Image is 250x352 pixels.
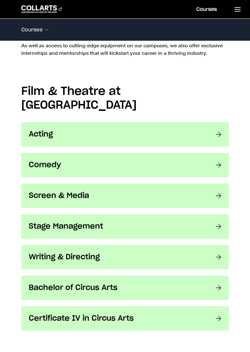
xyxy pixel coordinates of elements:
h3: Acting [29,130,203,139]
h2: Film & Theatre at [GEOGRAPHIC_DATA] [21,85,229,112]
h3: Writing & Directing [29,252,203,262]
a: Writing & Directing [21,245,229,269]
h3: Bachelor of Circus Arts [29,283,203,292]
h3: Stage Management [29,222,203,231]
a: Comedy [21,153,229,177]
a: Stage Management [21,214,229,239]
h3: Comedy [29,160,203,170]
a: Bachelor of Circus Arts [21,276,229,300]
button: Courses [21,23,229,36]
a: Screen & Media [21,184,229,208]
span: Courses [21,27,42,33]
a: Certificate IV in Circus Arts [21,306,229,331]
h3: Certificate IV in Circus Arts [29,314,203,323]
a: Acting [21,122,229,147]
h3: Screen & Media [29,191,203,200]
div: Go to homepage [21,5,62,13]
